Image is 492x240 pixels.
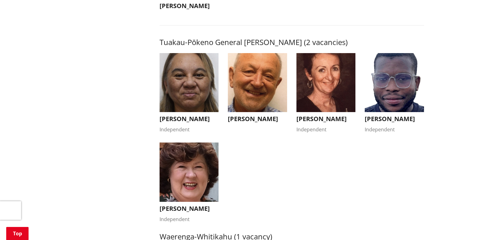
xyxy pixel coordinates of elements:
[296,115,356,123] h3: [PERSON_NAME]
[463,214,486,236] iframe: Messenger Launcher
[160,38,424,47] h3: Tuakau-Pōkeno General [PERSON_NAME] (2 vacancies)
[296,126,356,133] div: Independent
[160,126,219,133] div: Independent
[160,2,219,10] h3: [PERSON_NAME]
[160,53,219,134] button: [PERSON_NAME] Independent
[228,53,287,112] img: WO-W-TP__REEVE_V__6x2wf
[160,143,219,223] button: [PERSON_NAME] Independent
[228,115,287,123] h3: [PERSON_NAME]
[160,53,219,112] img: WO-W-TP__NGATAKI_K__WZbRj
[296,53,356,134] button: [PERSON_NAME] Independent
[160,115,219,123] h3: [PERSON_NAME]
[365,126,424,133] div: Independent
[160,205,219,212] h3: [PERSON_NAME]
[160,215,219,223] div: Independent
[160,143,219,202] img: WO-W-TP__HEATH_B__MN23T
[296,53,356,112] img: WO-W-TP__HENDERSON_S__vus9z
[365,53,424,112] img: WO-W-TP__RODRIGUES_F__FYycs
[6,227,29,240] a: Top
[365,115,424,123] h3: [PERSON_NAME]
[228,53,287,126] button: [PERSON_NAME]
[365,53,424,134] button: [PERSON_NAME] Independent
